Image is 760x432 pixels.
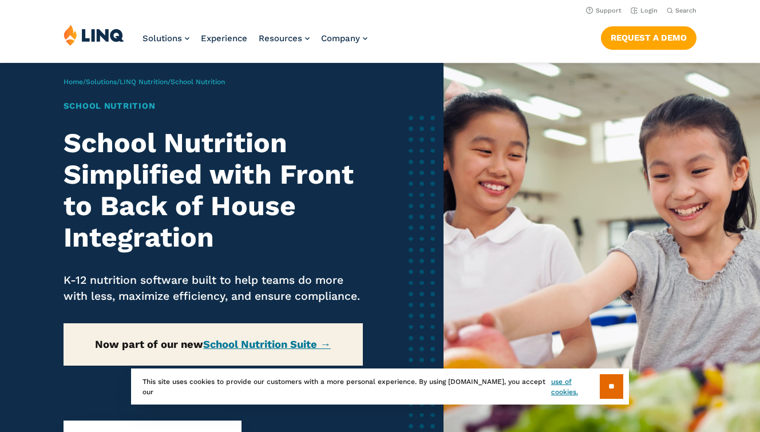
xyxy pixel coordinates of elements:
nav: Primary Navigation [142,24,367,62]
a: School Nutrition Suite → [203,338,330,350]
a: Experience [201,33,247,43]
a: Support [586,7,622,14]
strong: Now part of our new [95,338,330,350]
span: / / / [64,78,225,86]
div: This site uses cookies to provide our customers with a more personal experience. By using [DOMAIN... [131,368,629,405]
h2: School Nutrition Simplified with Front to Back of House Integration [64,127,363,253]
span: Search [675,7,696,14]
a: use of cookies. [551,376,600,397]
button: Open Search Bar [667,6,696,15]
a: LINQ Nutrition [120,78,168,86]
a: Company [321,33,367,43]
img: LINQ | K‑12 Software [64,24,124,46]
a: Solutions [86,78,117,86]
span: School Nutrition [171,78,225,86]
h1: School Nutrition [64,100,363,112]
p: K-12 nutrition software built to help teams do more with less, maximize efficiency, and ensure co... [64,272,363,304]
span: Resources [259,33,302,43]
a: Resources [259,33,310,43]
a: Request a Demo [601,26,696,49]
span: Solutions [142,33,182,43]
a: Home [64,78,83,86]
nav: Button Navigation [601,24,696,49]
a: Login [631,7,658,14]
span: Company [321,33,360,43]
a: Solutions [142,33,189,43]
